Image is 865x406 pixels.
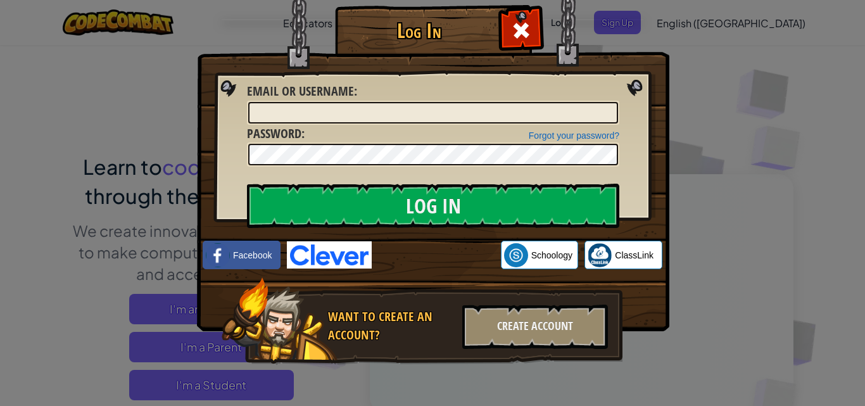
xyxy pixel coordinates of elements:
[247,184,619,228] input: Log In
[615,249,653,262] span: ClassLink
[588,243,612,267] img: classlink-logo-small.png
[531,249,572,262] span: Schoology
[372,241,501,269] iframe: Sign in with Google Button
[247,125,301,142] span: Password
[529,130,619,141] a: Forgot your password?
[287,241,372,269] img: clever-logo-blue.png
[338,20,500,42] h1: Log In
[247,125,305,143] label: :
[206,243,230,267] img: facebook_small.png
[247,82,354,99] span: Email or Username
[504,243,528,267] img: schoology.png
[247,82,357,101] label: :
[233,249,272,262] span: Facebook
[328,308,455,344] div: Want to create an account?
[462,305,608,349] div: Create Account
